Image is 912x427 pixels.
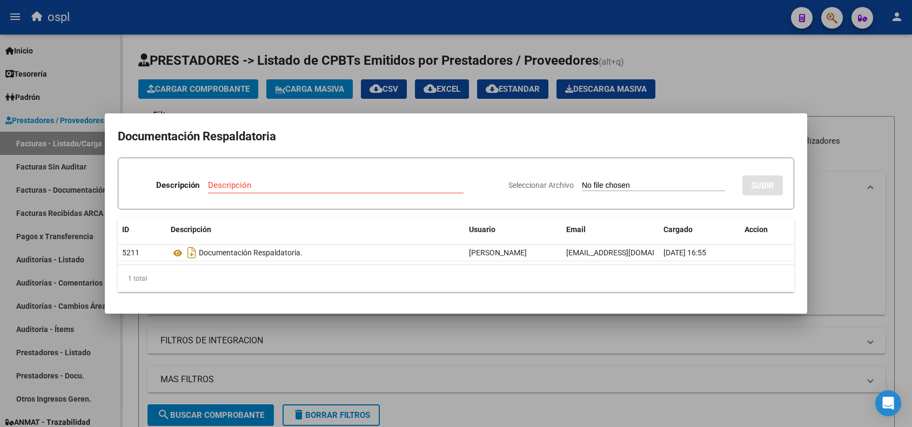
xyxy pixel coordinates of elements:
[122,248,139,257] span: 5211
[122,225,129,234] span: ID
[751,181,774,191] span: SUBIR
[171,244,460,261] div: Documentación Respaldatoria.
[745,225,768,234] span: Accion
[659,218,740,241] datatable-header-cell: Cargado
[118,218,166,241] datatable-header-cell: ID
[469,225,495,234] span: Usuario
[508,181,574,189] span: Seleccionar Archivo
[156,179,199,192] p: Descripción
[566,248,686,257] span: [EMAIL_ADDRESS][DOMAIN_NAME]
[465,218,562,241] datatable-header-cell: Usuario
[740,218,794,241] datatable-header-cell: Accion
[166,218,465,241] datatable-header-cell: Descripción
[185,244,199,261] i: Descargar documento
[875,390,901,416] div: Open Intercom Messenger
[566,225,586,234] span: Email
[469,248,527,257] span: [PERSON_NAME]
[663,248,706,257] span: [DATE] 16:55
[118,265,794,292] div: 1 total
[171,225,211,234] span: Descripción
[742,175,783,195] button: SUBIR
[562,218,659,241] datatable-header-cell: Email
[118,126,794,147] h2: Documentación Respaldatoria
[663,225,693,234] span: Cargado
